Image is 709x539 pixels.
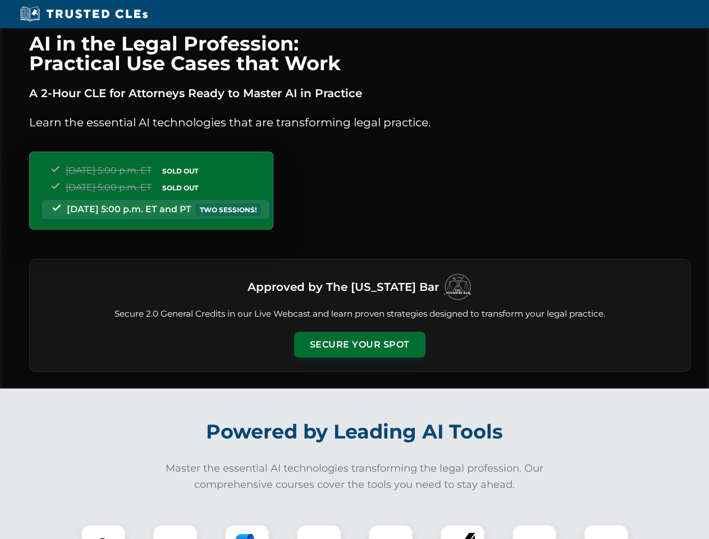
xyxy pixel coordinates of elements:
[44,412,666,451] h2: Powered by Leading AI Tools
[294,332,426,358] button: Secure Your Spot
[158,182,202,194] span: SOLD OUT
[248,277,439,297] h3: Approved by The [US_STATE] Bar
[29,34,690,73] h1: AI in the Legal Profession: Practical Use Cases that Work
[29,113,690,131] p: Learn the essential AI technologies that are transforming legal practice.
[29,84,690,102] p: A 2-Hour CLE for Attorneys Ready to Master AI in Practice
[43,308,676,321] p: Secure 2.0 General Credits in our Live Webcast and learn proven strategies designed to transform ...
[17,6,151,22] img: Trusted CLEs
[158,460,551,493] p: Master the essential AI technologies transforming the legal profession. Our comprehensive courses...
[66,182,152,193] span: [DATE] 5:00 p.m. ET
[443,273,472,301] img: Logo
[158,165,202,177] span: SOLD OUT
[66,165,152,176] span: [DATE] 5:00 p.m. ET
